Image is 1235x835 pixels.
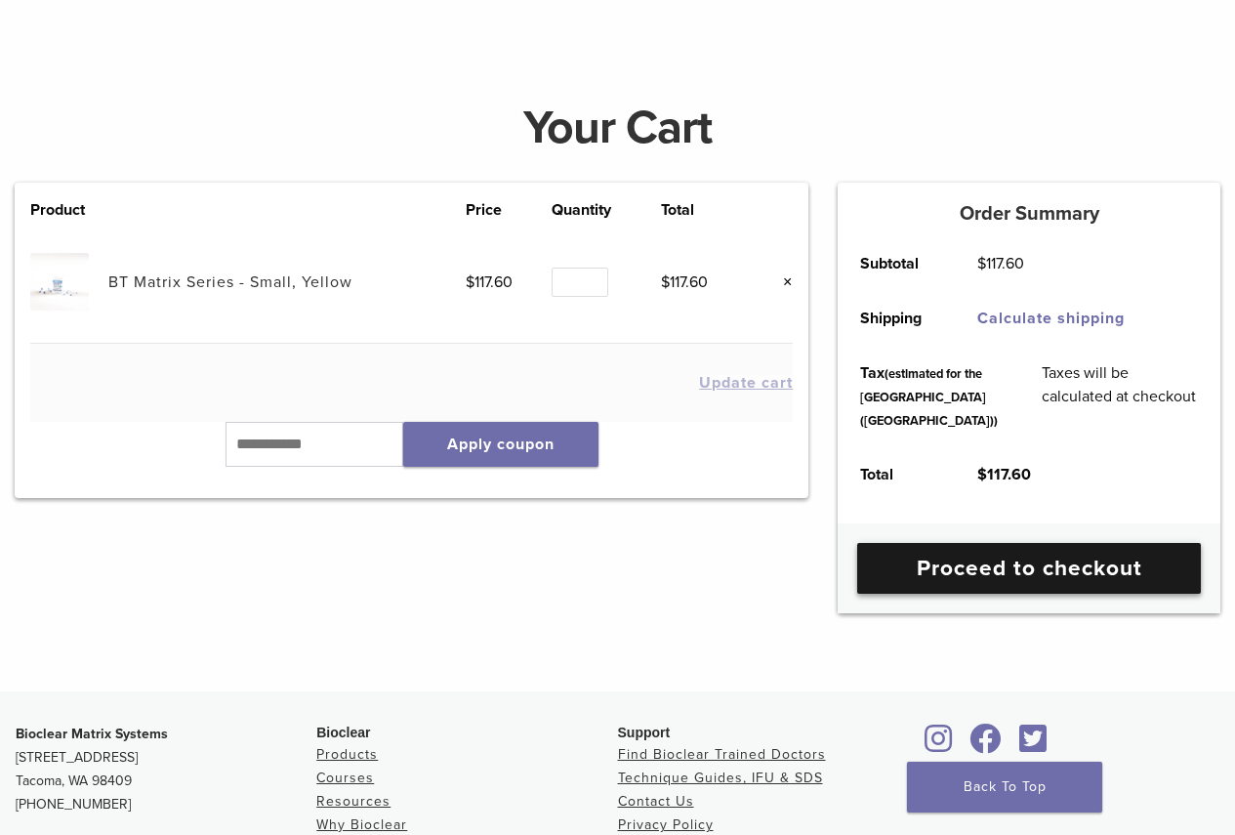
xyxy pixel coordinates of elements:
[838,236,955,291] th: Subtotal
[30,198,108,222] th: Product
[1012,735,1053,755] a: Bioclear
[618,725,671,740] span: Support
[838,202,1220,226] h5: Order Summary
[316,770,374,786] a: Courses
[661,272,708,292] bdi: 117.60
[403,422,598,467] button: Apply coupon
[977,254,1024,273] bdi: 117.60
[30,253,88,311] img: BT Matrix Series - Small, Yellow
[316,746,378,763] a: Products
[316,816,407,833] a: Why Bioclear
[838,346,1019,447] th: Tax
[977,465,1031,484] bdi: 117.60
[108,272,352,292] a: BT Matrix Series - Small, Yellow
[838,447,955,502] th: Total
[919,735,960,755] a: Bioclear
[661,198,747,222] th: Total
[618,770,823,786] a: Technique Guides, IFU & SDS
[977,254,986,273] span: $
[860,366,998,429] small: (estimated for the [GEOGRAPHIC_DATA] ([GEOGRAPHIC_DATA]))
[661,272,670,292] span: $
[618,793,694,810] a: Contact Us
[977,465,987,484] span: $
[907,762,1102,813] a: Back To Top
[316,793,391,810] a: Resources
[964,735,1009,755] a: Bioclear
[838,291,955,346] th: Shipping
[466,272,513,292] bdi: 117.60
[857,543,1201,594] a: Proceed to checkout
[767,270,793,295] a: Remove this item
[16,723,316,816] p: [STREET_ADDRESS] Tacoma, WA 98409 [PHONE_NUMBER]
[316,725,370,740] span: Bioclear
[552,198,661,222] th: Quantity
[699,375,793,391] button: Update cart
[466,198,552,222] th: Price
[618,746,826,763] a: Find Bioclear Trained Doctors
[977,309,1125,328] a: Calculate shipping
[618,816,714,833] a: Privacy Policy
[466,272,474,292] span: $
[16,726,168,742] strong: Bioclear Matrix Systems
[1020,346,1220,447] td: Taxes will be calculated at checkout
